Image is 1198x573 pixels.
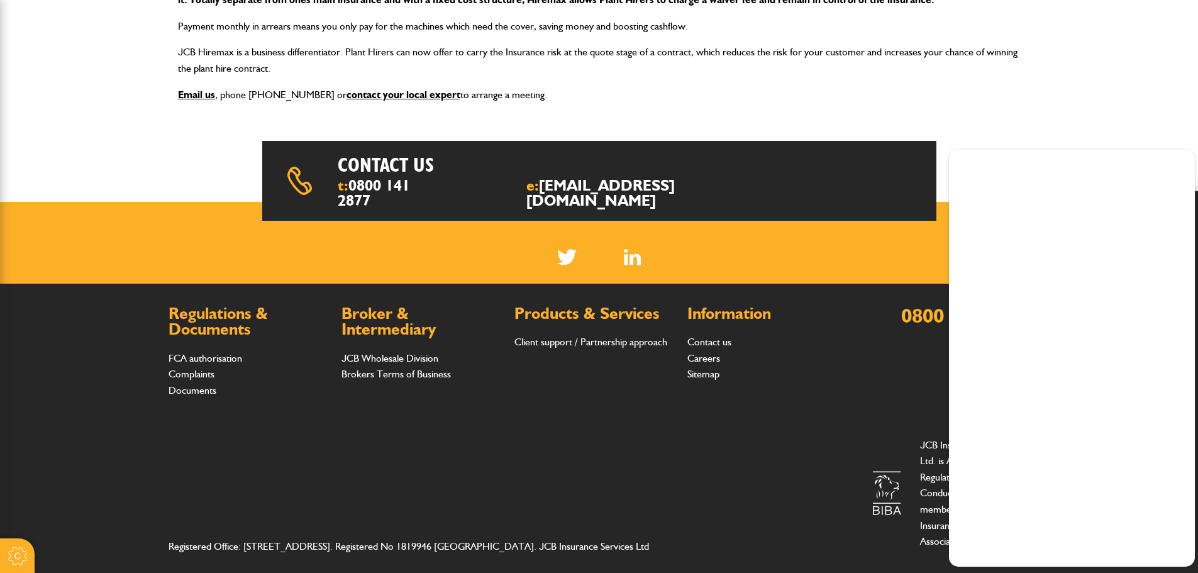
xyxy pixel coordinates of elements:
[347,89,460,101] a: contact your local expert
[169,538,676,555] address: Registered Office: [STREET_ADDRESS]. Registered No 1819946 [GEOGRAPHIC_DATA]. JCB Insurance Servi...
[341,368,451,380] a: Brokers Terms of Business
[687,306,848,322] h2: Information
[901,303,1030,328] a: 0800 141 2877
[178,87,1021,103] p: , phone [PHONE_NUMBER] or to arrange a meeting.
[624,249,641,265] a: LinkedIn
[178,44,1021,76] p: JCB Hiremax is a business differentiator. Plant Hirers can now offer to carry the Insurance risk ...
[169,352,242,364] a: FCA authorisation
[920,437,1030,550] p: JCB Insurance Services Ltd. is Authorised and Regulated by the Financial Conduct Authority and is...
[169,384,216,396] a: Documents
[169,368,214,380] a: Complaints
[341,352,438,364] a: JCB Wholesale Division
[169,306,329,338] h2: Regulations & Documents
[514,336,667,348] a: Client support / Partnership approach
[338,178,421,208] span: t:
[687,368,719,380] a: Sitemap
[526,178,738,208] span: e:
[338,176,410,209] a: 0800 141 2877
[949,147,1195,564] iframe: SalesIQ Chatwindow
[557,249,577,265] img: Twitter
[624,249,641,265] img: Linked In
[341,306,502,338] h2: Broker & Intermediary
[526,176,675,209] a: [EMAIL_ADDRESS][DOMAIN_NAME]
[687,336,731,348] a: Contact us
[178,18,1021,35] p: Payment monthly in arrears means you only pay for the machines which need the cover, saving money...
[178,89,215,101] a: Email us
[338,153,633,177] h2: Contact us
[687,352,720,364] a: Careers
[514,306,675,322] h2: Products & Services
